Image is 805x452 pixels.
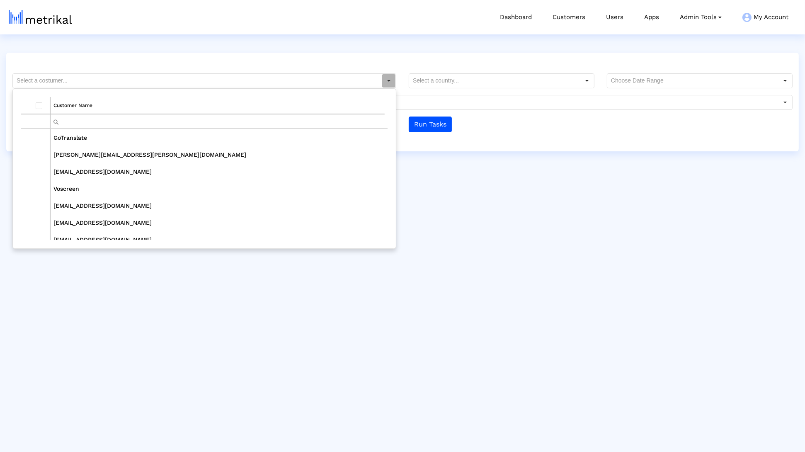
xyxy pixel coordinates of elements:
td: [EMAIL_ADDRESS][DOMAIN_NAME] [50,214,388,231]
div: Select [580,74,594,88]
div: Data grid [21,97,388,240]
img: my-account-menu-icon.png [742,13,752,22]
img: metrical-logo-light.png [9,10,72,24]
td: Voscreen [50,180,388,197]
td: Column Customer Name [50,97,385,114]
div: Select [778,74,792,88]
td: [PERSON_NAME][EMAIL_ADDRESS][PERSON_NAME][DOMAIN_NAME] [50,146,388,163]
div: Customer Name [53,100,92,111]
button: Run Tasks [409,117,452,132]
input: Filter cell [51,114,385,128]
td: Filter cell [50,114,385,129]
div: Select [382,74,396,88]
td: [EMAIL_ADDRESS][DOMAIN_NAME] [50,231,388,248]
div: Select [778,95,792,109]
td: GoTranslate [50,129,388,146]
div: Select all [36,102,42,110]
td: [EMAIL_ADDRESS][DOMAIN_NAME] [50,163,388,180]
td: [EMAIL_ADDRESS][DOMAIN_NAME] [50,197,388,214]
